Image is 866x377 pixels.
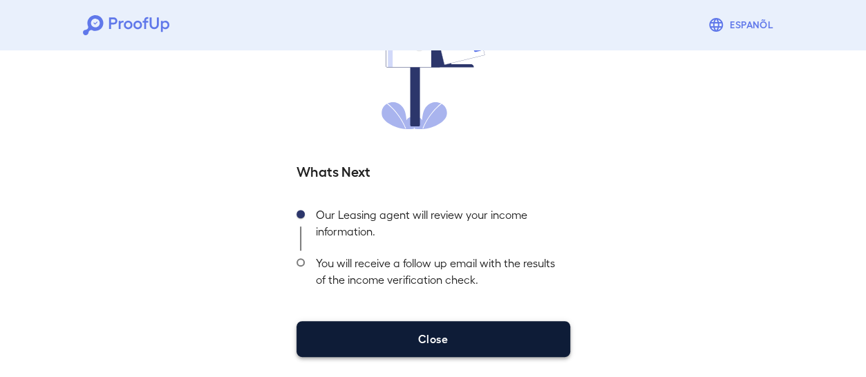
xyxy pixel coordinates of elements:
h5: Whats Next [296,161,570,180]
img: received.svg [382,12,485,129]
div: You will receive a follow up email with the results of the income verification check. [305,251,570,299]
button: Close [296,321,570,357]
div: Our Leasing agent will review your income information. [305,202,570,251]
button: Espanõl [702,11,783,39]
